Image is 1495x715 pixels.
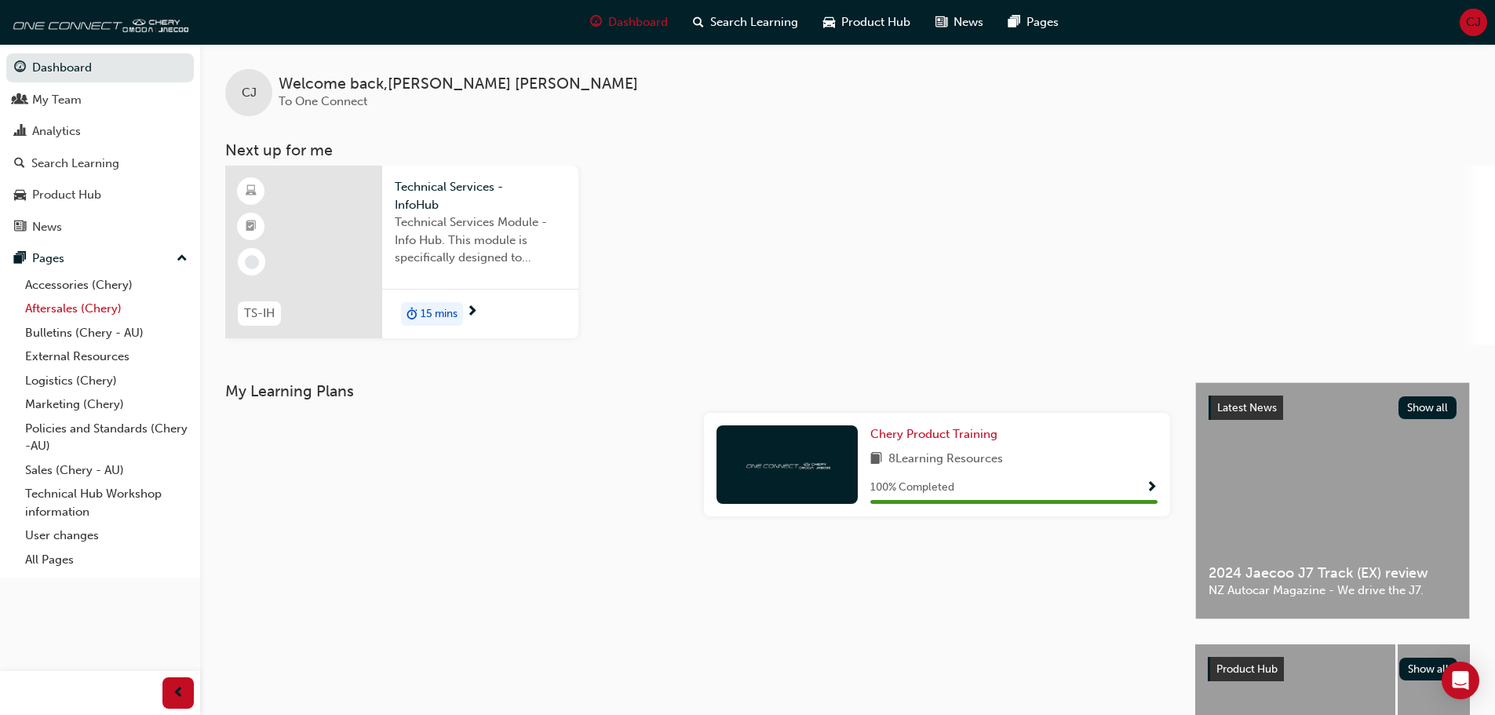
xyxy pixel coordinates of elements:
div: Search Learning [31,155,119,173]
a: News [6,213,194,242]
span: next-icon [466,305,478,319]
span: 100 % Completed [870,479,954,497]
a: My Team [6,86,194,115]
span: TS-IH [244,305,275,323]
button: Pages [6,244,194,273]
span: news-icon [935,13,947,32]
span: learningResourceType_ELEARNING-icon [246,181,257,202]
a: guage-iconDashboard [578,6,680,38]
span: search-icon [693,13,704,32]
span: Dashboard [608,13,668,31]
span: Latest News [1217,401,1277,414]
span: Pages [1026,13,1059,31]
span: search-icon [14,157,25,171]
a: Marketing (Chery) [19,392,194,417]
div: News [32,218,62,236]
a: Sales (Chery - AU) [19,458,194,483]
button: DashboardMy TeamAnalyticsSearch LearningProduct HubNews [6,50,194,244]
div: My Team [32,91,82,109]
span: Welcome back , [PERSON_NAME] [PERSON_NAME] [279,75,638,93]
span: Chery Product Training [870,427,997,441]
span: NZ Autocar Magazine - We drive the J7. [1209,582,1457,600]
span: guage-icon [590,13,602,32]
button: Show Progress [1146,478,1158,498]
button: Show all [1398,396,1457,419]
span: Technical Services - InfoHub [395,178,566,213]
span: CJ [1466,13,1481,31]
a: Bulletins (Chery - AU) [19,321,194,345]
a: news-iconNews [923,6,996,38]
span: 2024 Jaecoo J7 Track (EX) review [1209,564,1457,582]
a: Logistics (Chery) [19,369,194,393]
span: chart-icon [14,125,26,139]
span: pages-icon [14,252,26,266]
div: Product Hub [32,186,101,204]
img: oneconnect [744,457,830,472]
a: Policies and Standards (Chery -AU) [19,417,194,458]
button: CJ [1460,9,1487,36]
span: up-icon [177,249,188,269]
span: Search Learning [710,13,798,31]
span: News [954,13,983,31]
div: Analytics [32,122,81,140]
a: All Pages [19,548,194,572]
a: Chery Product Training [870,425,1004,443]
span: Technical Services Module - Info Hub. This module is specifically designed to address the require... [395,213,566,267]
span: guage-icon [14,61,26,75]
span: book-icon [870,450,882,469]
span: prev-icon [173,684,184,703]
a: search-iconSearch Learning [680,6,811,38]
button: Show all [1399,658,1458,680]
span: car-icon [14,188,26,202]
a: pages-iconPages [996,6,1071,38]
span: 15 mins [421,305,458,323]
span: booktick-icon [246,217,257,237]
a: Latest NewsShow all2024 Jaecoo J7 Track (EX) reviewNZ Autocar Magazine - We drive the J7. [1195,382,1470,619]
span: Product Hub [841,13,910,31]
span: people-icon [14,93,26,108]
a: Aftersales (Chery) [19,297,194,321]
a: User changes [19,523,194,548]
a: Analytics [6,117,194,146]
span: To One Connect [279,94,367,108]
img: oneconnect [8,6,188,38]
span: news-icon [14,221,26,235]
a: Search Learning [6,149,194,178]
span: Product Hub [1216,662,1278,676]
span: learningRecordVerb_NONE-icon [245,255,259,269]
a: Latest NewsShow all [1209,396,1457,421]
a: Technical Hub Workshop information [19,482,194,523]
div: Open Intercom Messenger [1442,662,1479,699]
a: Product HubShow all [1208,657,1457,682]
h3: My Learning Plans [225,382,1170,400]
a: Accessories (Chery) [19,273,194,297]
span: 8 Learning Resources [888,450,1003,469]
span: Show Progress [1146,481,1158,495]
span: duration-icon [407,304,418,324]
a: car-iconProduct Hub [811,6,923,38]
h3: Next up for me [200,141,1495,159]
div: Pages [32,250,64,268]
a: External Resources [19,345,194,369]
a: Dashboard [6,53,194,82]
span: pages-icon [1008,13,1020,32]
span: CJ [242,84,257,102]
a: TS-IHTechnical Services - InfoHubTechnical Services Module - Info Hub. This module is specificall... [225,166,578,338]
a: Product Hub [6,181,194,210]
span: car-icon [823,13,835,32]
